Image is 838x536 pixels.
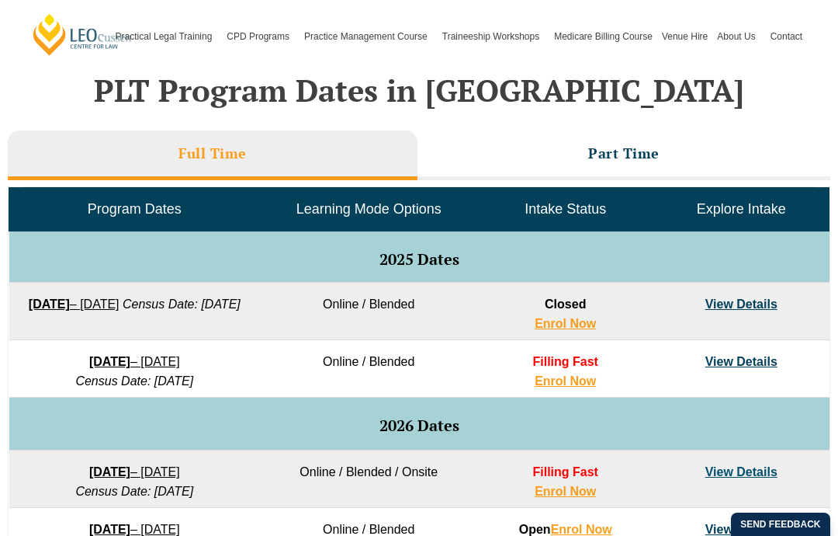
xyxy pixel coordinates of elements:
em: Census Date: [DATE] [75,374,193,388]
strong: Open [519,523,612,536]
em: Census Date: [DATE] [75,485,193,498]
a: Medicare Billing Course [549,3,657,70]
a: Enrol Now [551,523,612,536]
span: Program Dates [88,201,182,217]
a: View Details [705,298,777,311]
h3: Part Time [588,144,660,162]
a: Contact [766,3,807,70]
td: Online / Blended / Onsite [260,451,477,508]
a: Enrol Now [535,485,596,498]
td: Online / Blended [260,340,477,398]
span: Explore Intake [697,201,786,217]
h3: Full Time [178,144,247,162]
a: Venue Hire [657,3,712,70]
a: Practice Management Course [300,3,438,70]
a: Traineeship Workshops [438,3,549,70]
a: [DATE]– [DATE] [89,465,180,479]
span: Closed [545,298,586,311]
a: View Details [705,523,777,536]
span: Learning Mode Options [296,201,442,217]
a: View Details [705,355,777,368]
a: [DATE]– [DATE] [29,298,119,311]
a: Practical Legal Training [111,3,223,70]
td: Online / Blended [260,283,477,340]
span: Filling Fast [533,355,598,368]
a: CPD Programs [222,3,300,70]
span: 2026 Dates [379,415,459,436]
a: Enrol Now [535,374,596,388]
a: [PERSON_NAME] Centre for Law [31,12,134,57]
em: Census Date: [DATE] [123,298,241,311]
a: [DATE]– [DATE] [89,523,180,536]
strong: [DATE] [89,355,130,368]
strong: [DATE] [89,465,130,479]
a: About Us [712,3,765,70]
span: Intake Status [525,201,606,217]
span: Filling Fast [533,465,598,479]
span: 2025 Dates [379,249,459,270]
strong: [DATE] [89,523,130,536]
a: Enrol Now [535,317,596,330]
strong: [DATE] [29,298,70,311]
a: View Details [705,465,777,479]
a: [DATE]– [DATE] [89,355,180,368]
